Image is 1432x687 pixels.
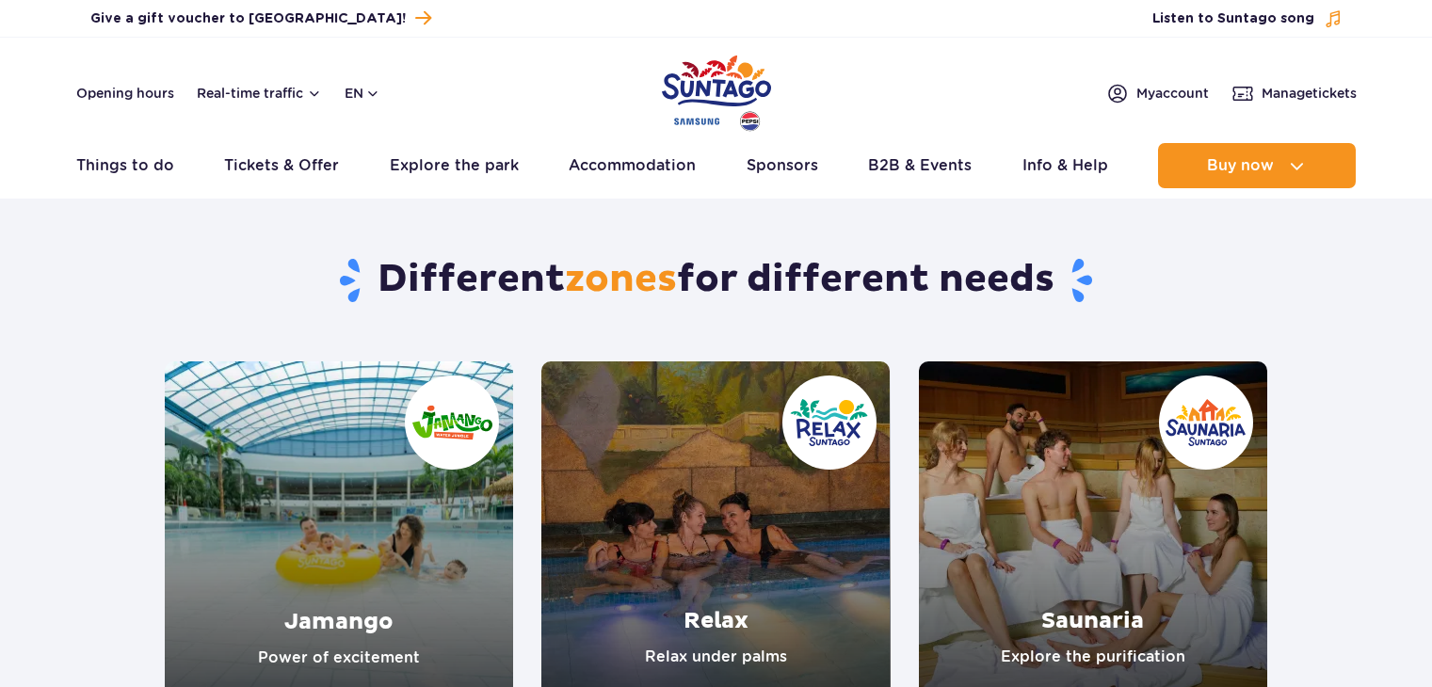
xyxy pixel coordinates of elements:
a: Accommodation [569,143,696,188]
button: Real-time traffic [197,86,322,101]
button: Buy now [1158,143,1356,188]
a: Tickets & Offer [224,143,339,188]
span: Listen to Suntago song [1152,9,1314,28]
a: Opening hours [76,84,174,103]
h1: Different for different needs [165,256,1267,305]
a: Managetickets [1231,82,1357,104]
a: Sponsors [747,143,818,188]
button: en [345,84,380,103]
a: B2B & Events [868,143,972,188]
span: My account [1136,84,1209,103]
a: Info & Help [1022,143,1108,188]
a: Myaccount [1106,82,1209,104]
button: Listen to Suntago song [1152,9,1343,28]
span: zones [565,256,677,303]
span: Manage tickets [1262,84,1357,103]
a: Park of Poland [662,47,771,134]
span: Give a gift voucher to [GEOGRAPHIC_DATA]! [90,9,406,28]
a: Explore the park [390,143,519,188]
span: Buy now [1207,157,1274,174]
a: Give a gift voucher to [GEOGRAPHIC_DATA]! [90,6,431,31]
a: Things to do [76,143,174,188]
